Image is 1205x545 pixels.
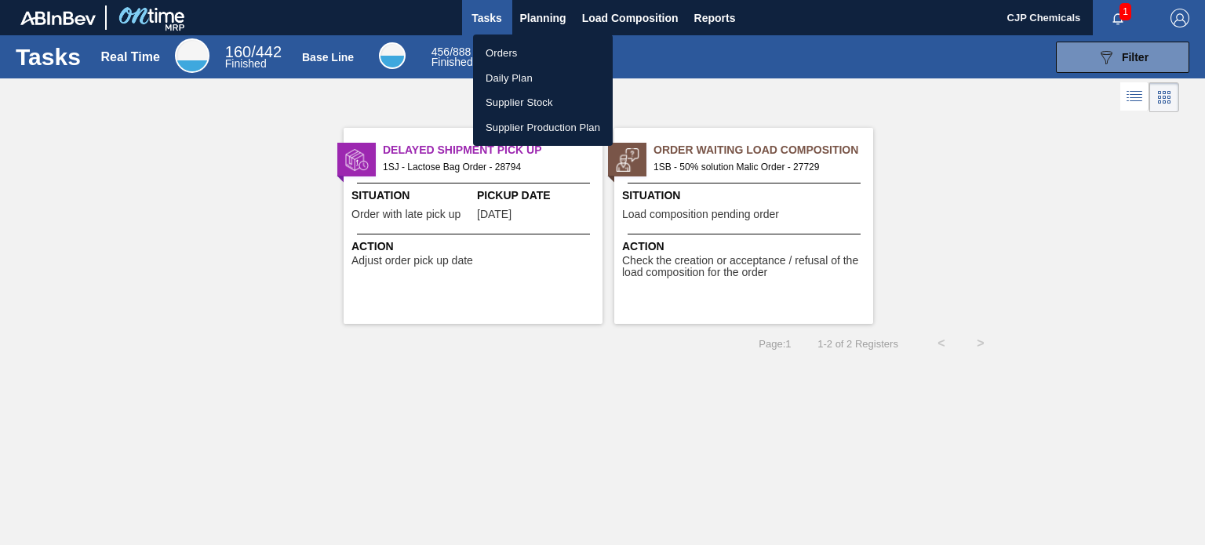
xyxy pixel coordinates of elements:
[473,41,613,66] a: Orders
[473,66,613,91] a: Daily Plan
[473,90,613,115] a: Supplier Stock
[473,115,613,140] a: Supplier Production Plan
